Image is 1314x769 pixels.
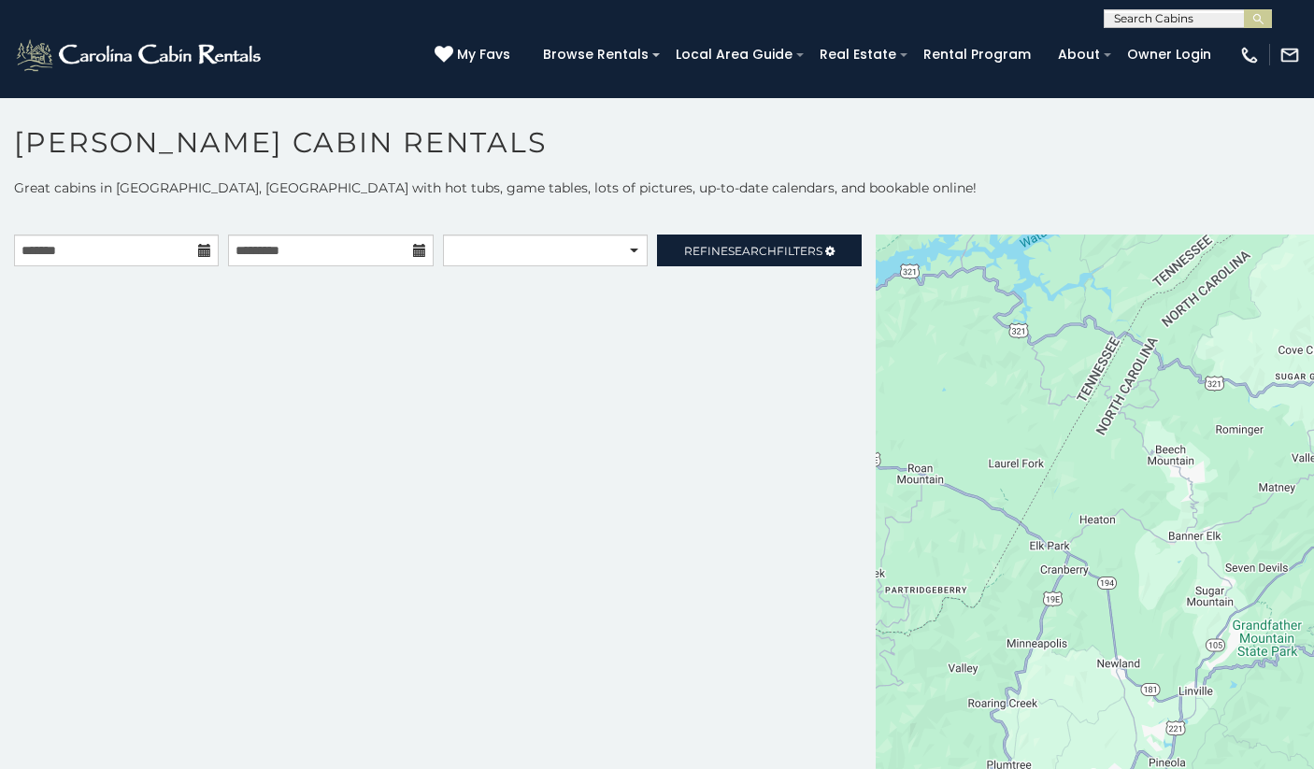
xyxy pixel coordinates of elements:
[534,40,658,69] a: Browse Rentals
[1049,40,1109,69] a: About
[457,45,510,64] span: My Favs
[657,235,862,266] a: RefineSearchFilters
[728,244,777,258] span: Search
[14,36,266,74] img: White-1-2.png
[1279,45,1300,65] img: mail-regular-white.png
[435,45,515,65] a: My Favs
[1239,45,1260,65] img: phone-regular-white.png
[914,40,1040,69] a: Rental Program
[666,40,802,69] a: Local Area Guide
[810,40,906,69] a: Real Estate
[1118,40,1221,69] a: Owner Login
[684,244,822,258] span: Refine Filters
